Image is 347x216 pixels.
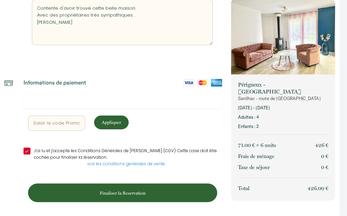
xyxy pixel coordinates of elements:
p: Adultes : 4 [238,114,328,120]
p: 0 € [321,152,328,160]
button: Finaliser la Reservation [28,184,218,202]
img: amex [211,79,222,87]
p: 71.00 € × 6 nuit [238,141,276,149]
p: Finaliser la Reservation [30,190,215,196]
img: credit-card [4,79,13,87]
span: Total [238,185,249,191]
a: voir les conditions générales de vente [87,161,165,167]
p: 0 € [321,163,328,171]
p: Périgueux - [GEOGRAPHIC_DATA] [238,81,328,95]
p: [DATE] - [DATE] [238,104,328,111]
p: Frais de ménage [238,152,274,160]
button: Appliquer [94,116,129,129]
input: Saisir le code Promo [28,116,85,131]
iframe: Cadre de saisie sécurisé pour le paiement par carte [28,99,218,105]
p: Taxe de séjour [238,163,270,171]
p: 426 € [315,141,328,149]
p: Informations de paiement [24,79,86,86]
span: 426.00 € [308,185,328,191]
p: Sanilhac - route de [GEOGRAPHIC_DATA] [238,95,328,101]
img: mastercard [197,79,208,87]
span: s [274,142,276,148]
p: Appliquer [97,119,126,126]
p: Enfants : 2 [238,123,328,129]
img: visa-card [183,79,194,87]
